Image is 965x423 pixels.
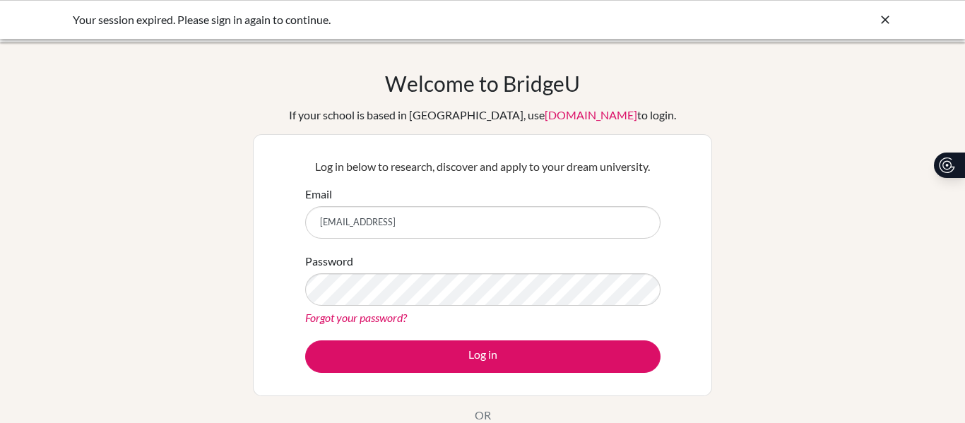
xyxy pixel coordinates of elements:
[305,158,661,175] p: Log in below to research, discover and apply to your dream university.
[305,253,353,270] label: Password
[73,11,680,28] div: Your session expired. Please sign in again to continue.
[385,71,580,96] h1: Welcome to BridgeU
[305,186,332,203] label: Email
[289,107,676,124] div: If your school is based in [GEOGRAPHIC_DATA], use to login.
[545,108,637,121] a: [DOMAIN_NAME]
[305,311,407,324] a: Forgot your password?
[305,340,661,373] button: Log in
